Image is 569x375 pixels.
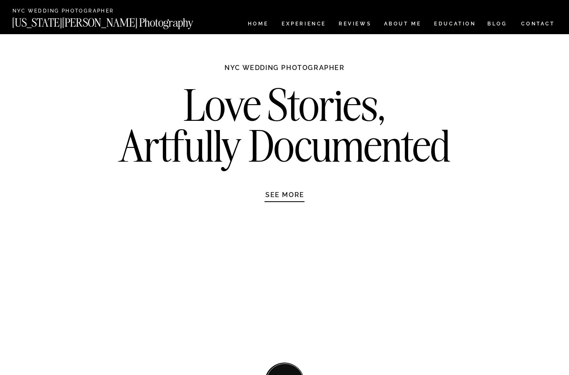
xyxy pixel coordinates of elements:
a: CONTACT [521,19,555,28]
h1: NYC WEDDING PHOTOGRAPHER [207,63,363,80]
a: HOME [246,21,270,28]
a: SEE MORE [245,190,324,199]
a: BLOG [487,21,507,28]
h2: Love Stories, Artfully Documented [110,85,459,172]
a: REVIEWS [339,21,370,28]
a: [US_STATE][PERSON_NAME] Photography [12,17,221,24]
a: Experience [282,21,325,28]
a: NYC Wedding Photographer [12,8,138,15]
a: ABOUT ME [384,21,422,28]
a: EDUCATION [433,21,477,28]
